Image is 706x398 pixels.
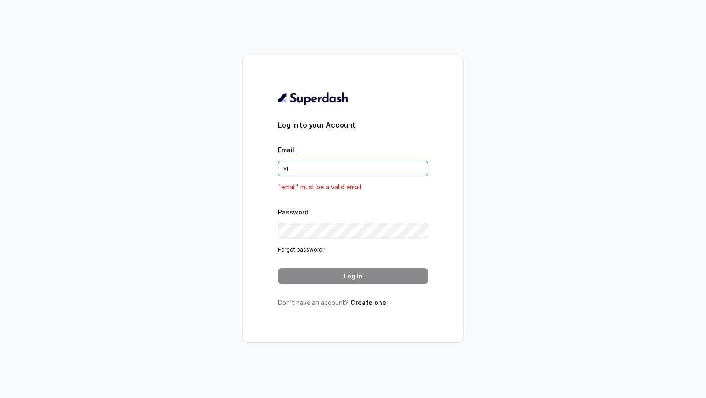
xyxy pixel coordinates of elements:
p: "email" must be a valid email [278,182,428,192]
button: Log In [278,268,428,284]
input: youremail@example.com [278,161,428,176]
label: Password [278,208,308,216]
a: Forgot password? [278,246,326,253]
label: Email [278,146,294,154]
img: light.svg [278,91,349,105]
p: Don’t have an account? [278,298,428,307]
h3: Log In to your Account [278,120,428,130]
a: Create one [350,299,386,306]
